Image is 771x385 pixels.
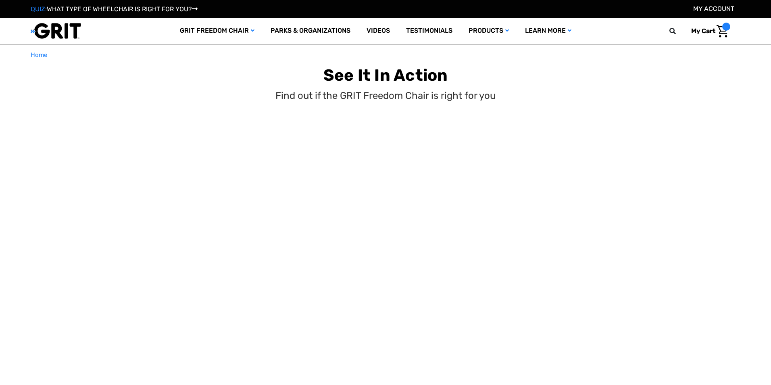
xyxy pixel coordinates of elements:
[693,5,734,13] a: Account
[691,27,715,35] span: My Cart
[517,18,579,44] a: Learn More
[275,88,496,103] p: Find out if the GRIT Freedom Chair is right for you
[673,23,685,40] input: Search
[31,5,198,13] a: QUIZ:WHAT TYPE OF WHEELCHAIR IS RIGHT FOR YOU?
[31,51,47,59] span: Home
[263,18,358,44] a: Parks & Organizations
[31,50,47,60] a: Home
[323,66,448,85] b: See It In Action
[31,5,47,13] span: QUIZ:
[717,25,728,38] img: Cart
[358,18,398,44] a: Videos
[398,18,461,44] a: Testimonials
[31,23,81,39] img: GRIT All-Terrain Wheelchair and Mobility Equipment
[172,18,263,44] a: GRIT Freedom Chair
[461,18,517,44] a: Products
[685,23,730,40] a: Cart with 0 items
[31,50,740,60] nav: Breadcrumb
